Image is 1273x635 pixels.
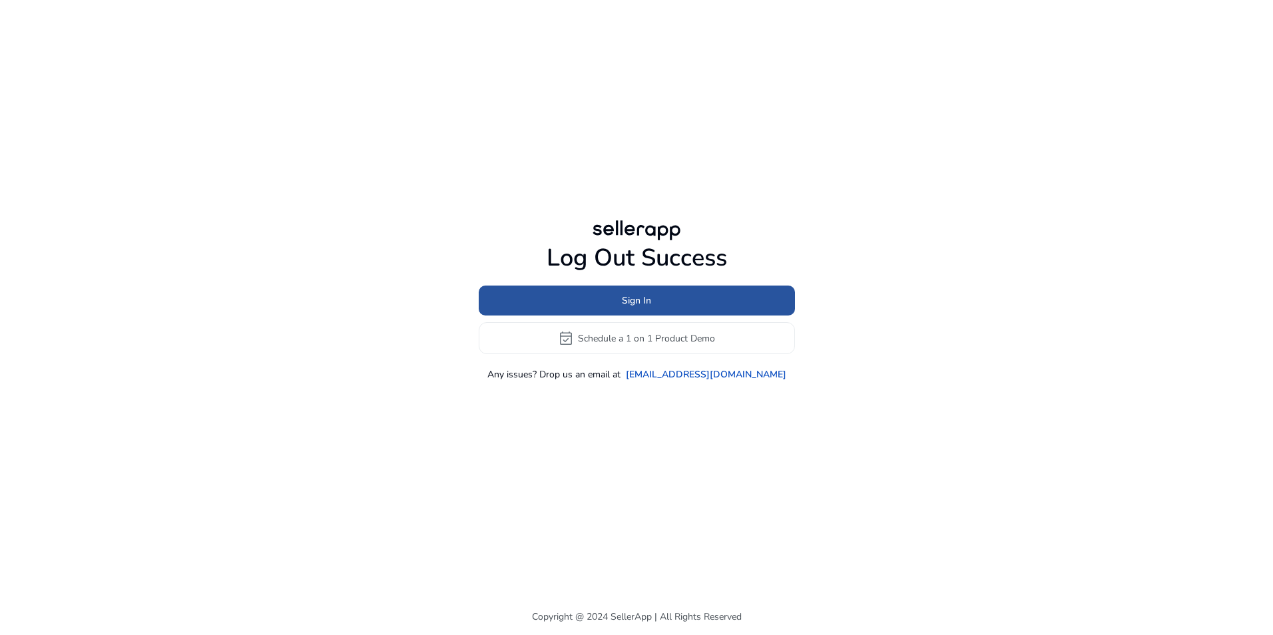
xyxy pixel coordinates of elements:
span: Sign In [622,294,651,308]
button: Sign In [479,286,795,316]
span: event_available [558,330,574,346]
p: Any issues? Drop us an email at [487,367,621,381]
h1: Log Out Success [479,244,795,272]
button: event_availableSchedule a 1 on 1 Product Demo [479,322,795,354]
a: [EMAIL_ADDRESS][DOMAIN_NAME] [626,367,786,381]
